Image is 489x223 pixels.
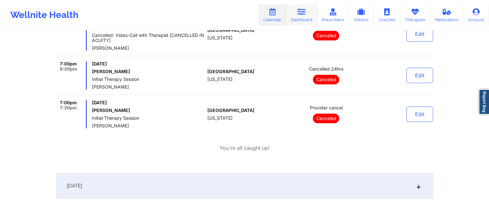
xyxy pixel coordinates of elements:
a: Admins [349,4,374,26]
span: [PERSON_NAME] [92,123,205,128]
span: [GEOGRAPHIC_DATA] [207,108,254,113]
button: Edit [406,68,433,83]
p: Canceled [313,75,339,84]
a: Dashboard [286,4,317,26]
p: You're all caught up! [220,144,270,152]
span: 7:30pm [60,105,77,110]
span: [GEOGRAPHIC_DATA] [207,69,254,74]
span: 8:00pm [60,66,77,72]
a: Report Bug [479,89,489,115]
span: [PERSON_NAME] [92,46,205,51]
a: Prescribers [317,4,349,26]
span: Cancelled 24hrs [309,66,343,72]
span: Initial Therapy Session [92,77,205,82]
span: 7:00pm [60,61,77,66]
span: 7:00pm [60,100,77,105]
button: Edit [406,107,433,122]
a: Therapists [400,4,430,26]
a: Calendar [258,4,286,26]
p: Canceled [313,31,339,40]
span: Provider cancel [310,105,342,110]
button: Edit [406,26,433,42]
a: Medications [430,4,463,26]
span: [US_STATE] [207,116,232,121]
span: [DATE] [92,100,205,105]
span: [PERSON_NAME] [92,84,205,90]
h6: [PERSON_NAME] [92,108,205,113]
span: [GEOGRAPHIC_DATA] [207,28,254,33]
span: [US_STATE] [207,35,232,40]
span: Cancelled: Video-Call with Therapist [CANCELLED IN ACUITY] [92,33,205,43]
h6: [PERSON_NAME] [92,69,205,74]
a: Account [463,4,489,26]
span: [US_STATE] [207,77,232,82]
span: Initial Therapy Session [92,116,205,121]
span: [DATE] [92,61,205,66]
a: Coaches [374,4,400,26]
span: [DATE] [67,183,82,189]
p: Canceled [313,114,339,123]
